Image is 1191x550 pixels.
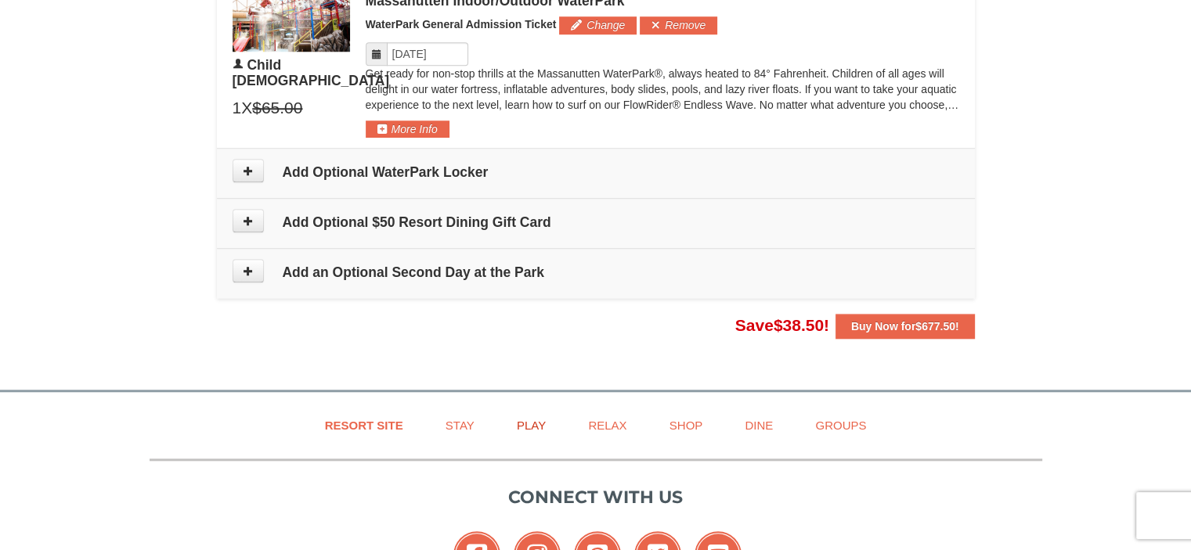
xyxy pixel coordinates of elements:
[241,96,252,120] span: X
[366,66,959,113] p: Get ready for non-stop thrills at the Massanutten WaterPark®, always heated to 84° Fahrenheit. Ch...
[366,120,449,138] button: More Info
[366,18,557,31] span: WaterPark General Admission Ticket
[735,316,829,334] span: Save !
[851,320,959,333] strong: Buy Now for !
[559,16,637,34] button: Change
[497,408,565,443] a: Play
[305,408,423,443] a: Resort Site
[915,320,955,333] span: $677.50
[233,164,959,180] h4: Add Optional WaterPark Locker
[233,264,959,280] h4: Add an Optional Second Day at the Park
[725,408,792,443] a: Dine
[252,96,302,120] span: $65.00
[233,214,959,230] h4: Add Optional $50 Resort Dining Gift Card
[426,408,494,443] a: Stay
[836,314,975,339] button: Buy Now for$677.50!
[233,96,242,120] span: 1
[796,408,886,443] a: Groups
[640,16,717,34] button: Remove
[150,484,1042,510] p: Connect with us
[650,408,723,443] a: Shop
[774,316,824,334] span: $38.50
[568,408,646,443] a: Relax
[233,57,390,88] span: Child [DEMOGRAPHIC_DATA]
